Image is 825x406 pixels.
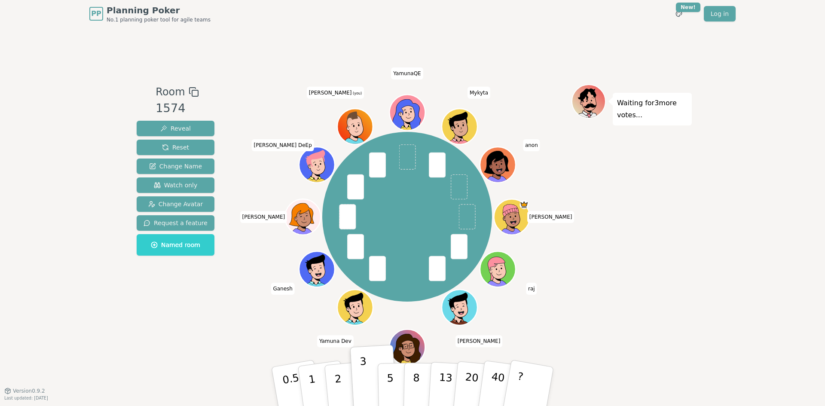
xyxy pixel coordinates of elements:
[617,97,687,121] p: Waiting for 3 more votes...
[160,124,191,133] span: Reveal
[360,355,369,402] p: 3
[148,200,203,208] span: Change Avatar
[527,211,574,223] span: Click to change your name
[137,159,214,174] button: Change Name
[455,335,503,347] span: Click to change your name
[91,9,101,19] span: PP
[4,396,48,400] span: Last updated: [DATE]
[154,181,198,189] span: Watch only
[137,196,214,212] button: Change Avatar
[4,388,45,394] button: Version0.9.2
[271,283,295,295] span: Click to change your name
[519,200,529,209] span: Patrick is the host
[338,110,372,143] button: Click to change your avatar
[137,234,214,256] button: Named room
[162,143,189,152] span: Reset
[13,388,45,394] span: Version 0.9.2
[523,139,540,151] span: Click to change your name
[352,91,362,95] span: (you)
[671,6,687,21] button: New!
[240,211,287,223] span: Click to change your name
[149,162,202,171] span: Change Name
[137,140,214,155] button: Reset
[704,6,736,21] a: Log in
[251,139,314,151] span: Click to change your name
[137,121,214,136] button: Reveal
[391,67,423,79] span: Click to change your name
[526,283,537,295] span: Click to change your name
[317,335,354,347] span: Click to change your name
[137,177,214,193] button: Watch only
[107,16,211,23] span: No.1 planning poker tool for agile teams
[676,3,700,12] div: New!
[107,4,211,16] span: Planning Poker
[137,215,214,231] button: Request a feature
[156,100,199,117] div: 1574
[144,219,208,227] span: Request a feature
[89,4,211,23] a: PPPlanning PokerNo.1 planning poker tool for agile teams
[467,86,490,98] span: Click to change your name
[156,84,185,100] span: Room
[307,86,364,98] span: Click to change your name
[151,241,200,249] span: Named room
